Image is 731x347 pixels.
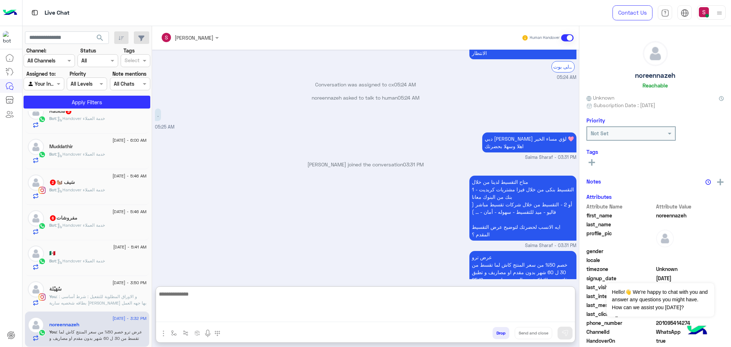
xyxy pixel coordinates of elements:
small: Human Handover [530,35,560,41]
span: null [656,256,724,264]
span: : Handover خدمة العملاء [56,151,105,157]
span: Bot [49,258,56,263]
span: You [49,294,56,299]
span: Salma Sharaf - 03:31 PM [525,242,576,249]
div: الرجوع الى بوت [551,61,575,72]
span: profile_pic [586,230,655,246]
span: 03:31 PM [403,161,424,167]
span: 3 [66,109,71,114]
span: true [656,337,724,345]
h6: Reachable [642,82,668,89]
img: WhatsApp [39,116,46,123]
img: hulul-logo.png [685,318,710,343]
span: last_clicked_button [586,310,655,318]
span: noreennazeh [656,212,724,219]
img: defaultAdmin.png [28,246,44,262]
img: Instagram [39,293,46,301]
span: signup_date [586,275,655,282]
span: HandoverOn [586,337,655,345]
span: 05:24 AM [394,81,416,87]
p: Live Chat [45,8,70,18]
img: defaultAdmin.png [28,104,44,120]
img: profile [715,9,724,17]
span: [DATE] - 3:32 PM [112,315,146,322]
h6: Tags [586,149,724,155]
h5: Muddathir [49,144,73,150]
img: WhatsApp [39,258,46,265]
label: Tags [123,47,135,54]
span: last_name [586,221,655,228]
img: defaultAdmin.png [28,281,44,297]
span: Hello!👋 We're happy to chat with you and answer any questions you might have. How can we assist y... [606,283,714,317]
span: و الاوراق المطلوبة للتفعيل : شرط أساسى : بطاقه شخصيه سارية مثبوت بها جهه العمل الاوراق التفضيلة (... [49,294,146,325]
button: Drop [493,327,509,339]
h5: noreennazeh [49,322,79,328]
span: : Handover خدمة العملاء [56,258,105,263]
img: tab [681,9,689,17]
span: gender [586,247,655,255]
span: 05:25 AM [155,124,175,130]
span: phone_number [586,319,655,327]
span: You [49,329,56,335]
button: Send and close [515,327,552,339]
span: Bot [49,187,56,192]
span: Salma Sharaf - 03:31 PM [525,154,576,161]
img: make a call [215,331,220,336]
span: 05:24 AM [398,95,419,101]
span: [DATE] - 5:41 AM [113,244,146,250]
h5: مفروشات [49,215,77,221]
span: last_message [586,301,655,309]
p: noreennazeh asked to talk to human [155,94,576,101]
p: 24/8/2025, 3:32 PM [469,251,576,286]
span: Bot [49,151,56,157]
a: Contact Us [612,5,652,20]
span: Bot [49,222,56,228]
h5: noreennazeh [635,71,675,80]
span: Attribute Value [656,203,724,210]
img: create order [195,330,200,336]
span: search [96,34,104,42]
span: last_interaction [586,292,655,300]
button: Apply Filters [24,96,150,109]
label: Status [80,47,96,54]
img: tab [661,9,669,17]
span: locale [586,256,655,264]
h6: Notes [586,178,601,185]
label: Channel: [26,47,46,54]
h6: Priority [586,117,605,124]
span: 201095414274 [656,319,724,327]
span: Attribute Name [586,203,655,210]
p: Conversation was assigned to cx [155,81,576,88]
h5: 🇲🇽 [49,250,55,256]
span: first_name [586,212,655,219]
img: WhatsApp [39,151,46,158]
p: 24/8/2025, 3:31 PM [482,132,576,152]
img: userImage [699,7,709,17]
label: Assigned to: [26,70,56,77]
img: defaultAdmin.png [643,41,667,66]
label: Note mentions [112,70,146,77]
span: Subscription Date : [DATE] [594,101,655,109]
img: Logo [3,5,17,20]
img: defaultAdmin.png [28,139,44,155]
img: send message [561,330,569,337]
img: send attachment [159,329,168,338]
span: 05:24 AM [557,74,576,81]
img: Trigger scenario [183,330,188,336]
span: : Handover خدمة العملاء [56,116,105,121]
span: 2 [50,180,56,185]
span: Unknown [586,94,614,101]
img: 1403182699927242 [3,31,16,44]
img: tab [30,8,39,17]
p: 24/8/2025, 3:31 PM [469,176,576,241]
a: tab [658,5,672,20]
span: [DATE] - 5:46 AM [112,173,146,179]
img: select flow [171,330,177,336]
img: notes [705,179,711,185]
img: defaultAdmin.png [656,230,674,247]
span: null [656,247,724,255]
img: WhatsApp [39,222,46,230]
h6: Attributes [586,193,612,200]
span: timezone [586,265,655,273]
p: [PERSON_NAME] joined the conversation [155,161,576,168]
